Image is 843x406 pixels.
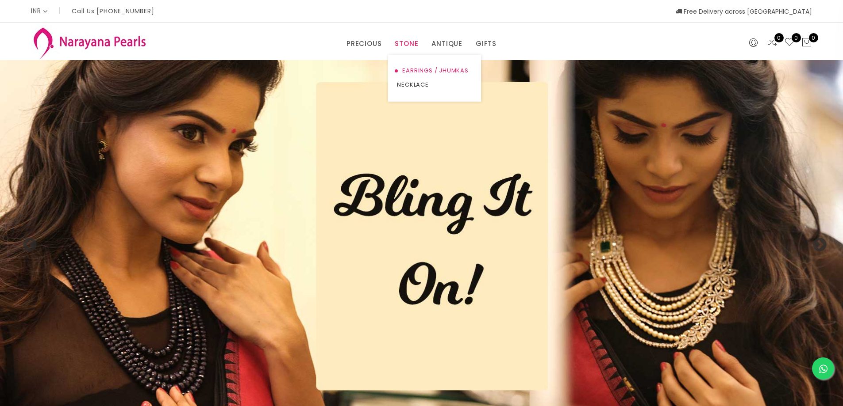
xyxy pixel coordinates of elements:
a: GIFTS [476,37,497,50]
a: NECKLACE [397,78,472,92]
a: EARRINGS / JHUMKAS [397,64,472,78]
span: 0 [792,33,801,42]
p: Call Us [PHONE_NUMBER] [72,8,154,14]
a: STONE [395,37,418,50]
a: 0 [784,37,795,49]
a: ANTIQUE [431,37,462,50]
span: Free Delivery across [GEOGRAPHIC_DATA] [676,7,812,16]
button: Next [812,238,821,247]
span: 0 [809,33,818,42]
a: 0 [767,37,778,49]
a: PRECIOUS [346,37,381,50]
button: 0 [801,37,812,49]
span: 0 [774,33,784,42]
button: Previous [22,238,31,247]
